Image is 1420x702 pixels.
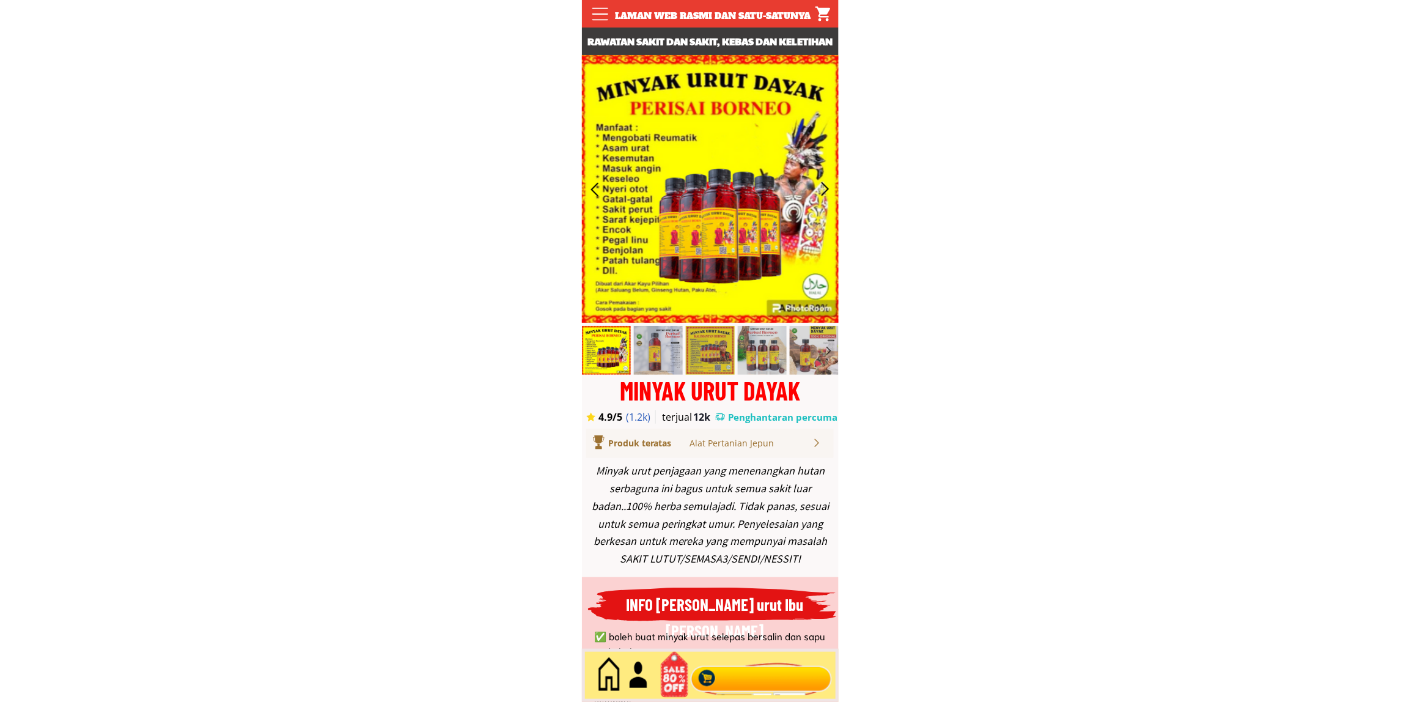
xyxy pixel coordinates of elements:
[588,462,833,568] div: Minyak urut penjagaan yang menenangkan hutan serbaguna ini bagus untuk semua sakit luar badan..10...
[582,34,839,50] h3: Rawatan sakit dan sakit, kebas dan keletihan
[608,437,707,450] div: Produk teratas
[598,410,633,424] h3: 4.9/5
[585,628,838,659] li: ✅ boleh buat minyak urut selepas bersalin dan sapu pada baby
[618,591,812,644] h3: INFO [PERSON_NAME] urut Ibu [PERSON_NAME]
[662,410,704,424] h3: terjual
[690,437,812,450] div: Alat Pertanian Jepun
[728,411,838,424] h3: Penghantaran percuma
[608,9,817,23] div: Laman web rasmi dan satu-satunya
[626,410,657,424] h3: (1.2k)
[582,378,839,403] div: MINYAK URUT DAYAK
[693,410,714,424] h3: 12k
